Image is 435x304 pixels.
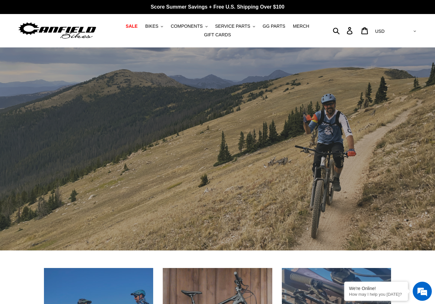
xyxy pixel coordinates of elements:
[123,22,141,31] a: SALE
[204,32,231,38] span: GIFT CARDS
[215,24,250,29] span: SERVICE PARTS
[18,21,97,41] img: Canfield Bikes
[201,31,234,39] a: GIFT CARDS
[142,22,166,31] button: BIKES
[212,22,258,31] button: SERVICE PARTS
[168,22,210,31] button: COMPONENTS
[171,24,203,29] span: COMPONENTS
[260,22,289,31] a: GG PARTS
[126,24,138,29] span: SALE
[349,292,403,297] p: How may I help you today?
[263,24,285,29] span: GG PARTS
[293,24,309,29] span: MERCH
[290,22,312,31] a: MERCH
[349,286,403,291] div: We're Online!
[145,24,158,29] span: BIKES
